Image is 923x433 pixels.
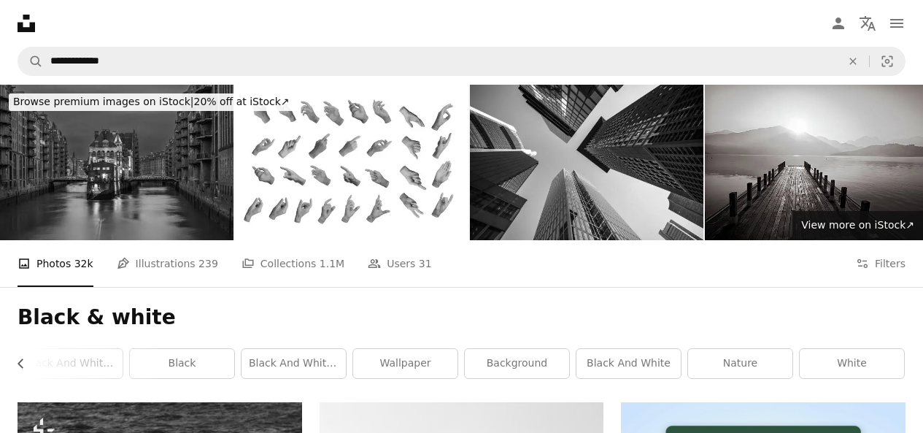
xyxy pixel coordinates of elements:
a: black and white [576,349,681,378]
img: Up View on skyscrapers in Frankfurt Am Main, Germany [470,85,703,240]
a: Collections 1.1M [242,240,344,287]
a: View more on iStock↗ [792,211,923,240]
a: background [465,349,569,378]
h1: Black & white [18,304,905,331]
button: Clear [837,47,869,75]
button: Filters [856,240,905,287]
a: Log in / Sign up [824,9,853,38]
a: black [130,349,234,378]
span: 239 [198,256,218,272]
span: 1.1M [320,256,344,272]
span: 31 [419,256,432,272]
a: Illustrations 239 [117,240,218,287]
button: Search Unsplash [18,47,43,75]
a: black and white wallpaper [18,349,123,378]
img: Pointing, reaching out, touching, tapping with finger, gesturing, showing set, hand sign isolated on [235,85,468,240]
button: scroll list to the left [18,349,34,378]
a: Home — Unsplash [18,15,35,32]
a: nature [688,349,792,378]
div: 20% off at iStock ↗ [9,93,294,111]
span: View more on iStock ↗ [801,219,914,231]
a: white [800,349,904,378]
button: Language [853,9,882,38]
a: wallpaper [353,349,457,378]
span: Browse premium images on iStock | [13,96,193,107]
button: Menu [882,9,911,38]
button: Visual search [870,47,905,75]
form: Find visuals sitewide [18,47,905,76]
a: Users 31 [368,240,432,287]
a: black and white photography [242,349,346,378]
